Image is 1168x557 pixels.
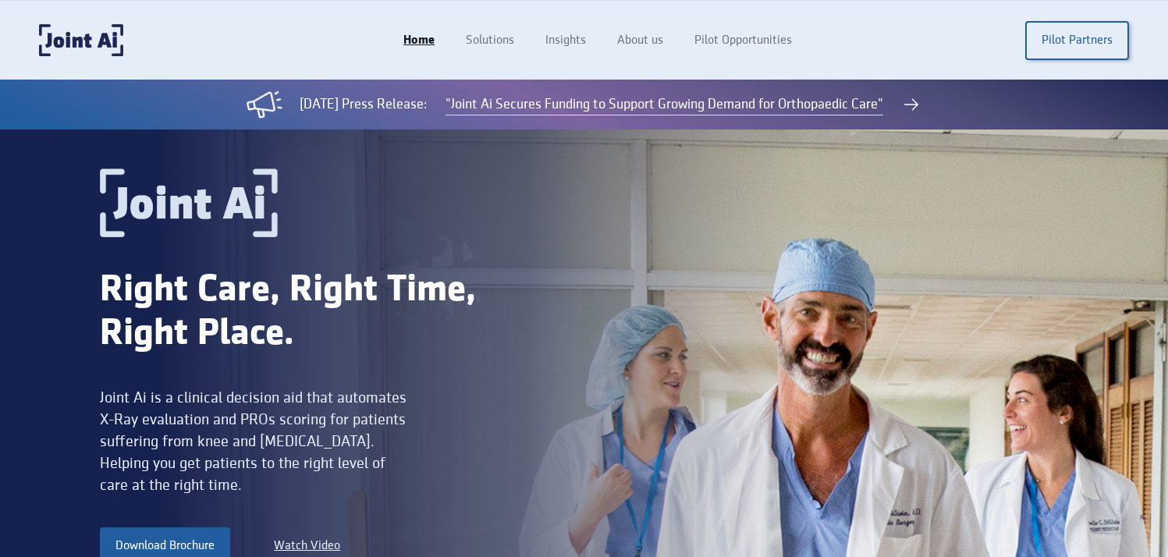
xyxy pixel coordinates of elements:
[39,24,123,56] a: home
[274,537,340,555] a: Watch Video
[100,268,545,356] div: Right Care, Right Time, Right Place.
[100,387,411,496] div: Joint Ai is a clinical decision aid that automates X-Ray evaluation and PROs scoring for patients...
[530,26,602,55] a: Insights
[388,26,450,55] a: Home
[450,26,530,55] a: Solutions
[1025,21,1129,60] a: Pilot Partners
[446,94,883,115] a: "Joint Ai Secures Funding to Support Growing Demand for Orthopaedic Care"
[679,26,808,55] a: Pilot Opportunities
[300,94,427,115] div: [DATE] Press Release:
[602,26,679,55] a: About us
